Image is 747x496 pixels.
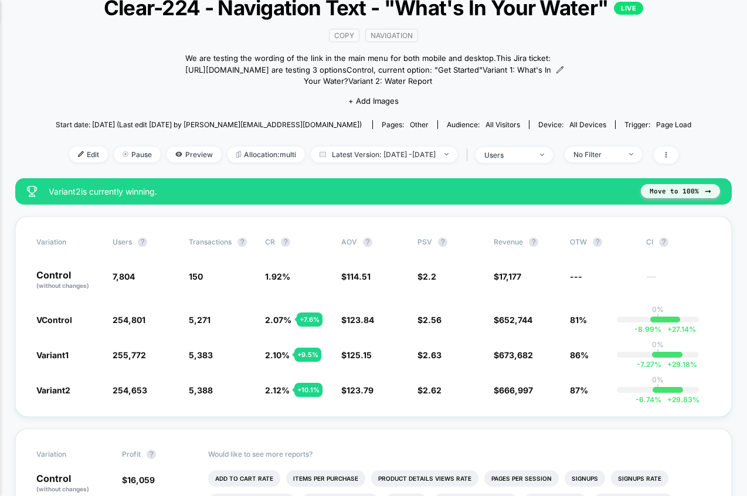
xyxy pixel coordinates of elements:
[417,350,442,360] span: $
[570,315,587,325] span: 81%
[189,237,232,246] span: Transactions
[652,375,664,384] p: 0%
[113,315,145,325] span: 254,801
[113,237,132,246] span: users
[485,120,520,129] span: All Visitors
[499,350,533,360] span: 673,682
[570,237,634,247] span: OTW
[365,29,418,42] span: Navigation
[371,470,478,487] li: Product Details Views Rate
[540,154,544,156] img: end
[36,350,69,360] span: Variant1
[265,237,275,246] span: CR
[661,360,697,369] span: 29.18 %
[652,340,664,349] p: 0%
[114,147,161,162] span: Pause
[294,348,321,362] div: + 9.5 %
[36,270,101,290] p: Control
[122,450,141,458] span: Profit
[167,147,222,162] span: Preview
[113,350,146,360] span: 255,772
[127,475,155,485] span: 16,059
[499,385,533,395] span: 666,997
[329,29,359,42] span: copy
[444,153,449,155] img: end
[656,120,691,129] span: Page Load
[297,312,322,327] div: + 7.6 %
[438,237,447,247] button: ?
[494,271,521,281] span: $
[348,96,399,106] span: + Add Images
[565,470,605,487] li: Signups
[286,470,365,487] li: Items Per Purchase
[494,350,533,360] span: $
[123,151,128,157] img: end
[341,237,357,246] span: AOV
[122,475,155,485] span: $
[56,120,362,129] span: Start date: [DATE] (Last edit [DATE] by [PERSON_NAME][EMAIL_ADDRESS][DOMAIN_NAME])
[36,282,89,289] span: (without changes)
[529,237,538,247] button: ?
[36,485,89,492] span: (without changes)
[423,271,436,281] span: 2.2
[641,184,720,198] button: Move to 100%
[147,450,156,459] button: ?
[189,315,210,325] span: 5,271
[423,385,442,395] span: 2.62
[573,150,620,159] div: No Filter
[382,120,429,129] div: Pages:
[36,450,101,459] span: Variation
[363,237,372,247] button: ?
[494,385,533,395] span: $
[570,271,582,281] span: ---
[36,474,110,494] p: Control
[667,360,672,369] span: +
[529,120,615,129] span: Device:
[417,385,442,395] span: $
[294,383,322,397] div: + 10.1 %
[113,385,147,395] span: 254,653
[667,325,672,334] span: +
[341,385,373,395] span: $
[667,395,672,404] span: +
[347,385,373,395] span: 123.79
[311,147,457,162] span: Latest Version: [DATE] - [DATE]
[657,384,659,393] p: |
[569,120,606,129] span: all devices
[484,151,531,159] div: users
[423,350,442,360] span: 2.63
[265,315,291,325] span: 2.07 %
[417,315,442,325] span: $
[417,237,432,246] span: PSV
[634,325,661,334] span: -8.99 %
[629,153,633,155] img: end
[637,360,661,369] span: -7.27 %
[499,315,532,325] span: 652,744
[499,271,521,281] span: 17,177
[661,395,700,404] span: 29.83 %
[36,385,70,395] span: Variant2
[636,395,661,404] span: -6.74 %
[265,385,290,395] span: 2.12 %
[320,151,326,157] img: calendar
[36,315,72,325] span: VControl
[228,147,305,162] span: Allocation: multi
[36,237,101,247] span: Variation
[611,470,668,487] li: Signups Rate
[646,273,711,290] span: ---
[423,315,442,325] span: 2.56
[652,305,664,314] p: 0%
[447,120,520,129] div: Audience:
[614,2,643,15] p: LIVE
[624,120,691,129] div: Trigger:
[410,120,429,129] span: other
[265,350,290,360] span: 2.10 %
[646,237,711,247] span: CI
[484,470,559,487] li: Pages Per Session
[417,271,436,281] span: $
[138,237,147,247] button: ?
[281,237,290,247] button: ?
[341,350,372,360] span: $
[208,450,711,458] p: Would like to see more reports?
[27,186,37,197] img: success_star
